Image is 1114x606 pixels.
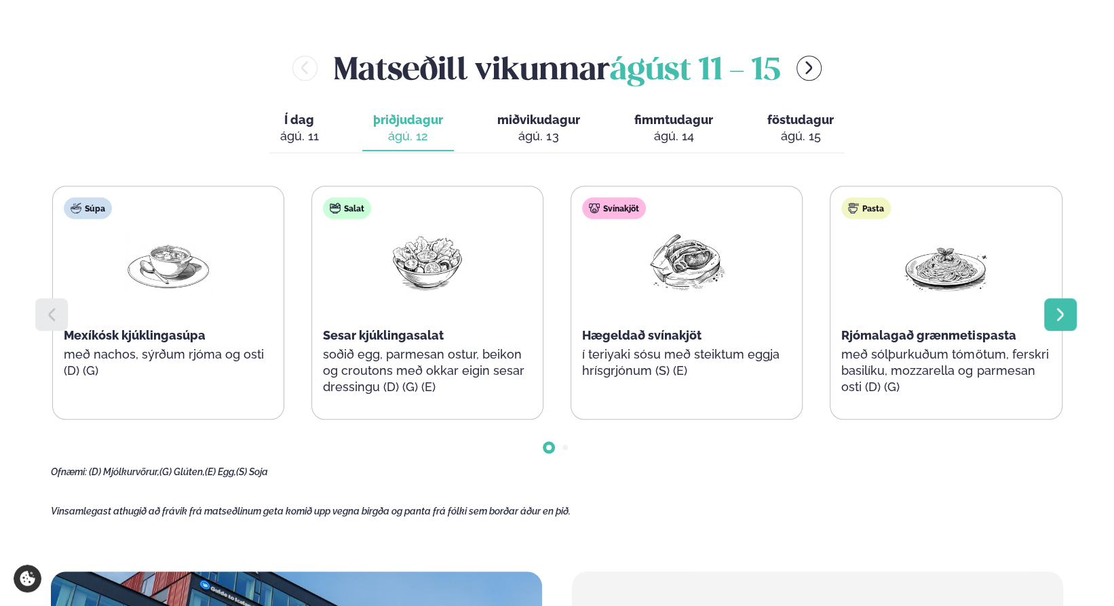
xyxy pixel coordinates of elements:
[280,128,319,144] div: ágú. 11
[582,197,646,219] div: Svínakjöt
[634,128,713,144] div: ágú. 14
[841,346,1050,395] p: með sólþurkuðum tómötum, ferskri basilíku, mozzarella og parmesan osti (D) (G)
[323,346,532,395] p: soðið egg, parmesan ostur, beikon og croutons með okkar eigin sesar dressingu (D) (G) (E)
[841,328,1016,342] span: Rjómalagað grænmetispasta
[323,328,444,342] span: Sesar kjúklingasalat
[334,46,780,90] h2: Matseðill vikunnar
[292,56,318,81] button: menu-btn-left
[330,203,341,214] img: salad.svg
[562,445,568,450] span: Go to slide 2
[902,230,989,293] img: Spagetti.png
[589,203,600,214] img: pork.svg
[634,113,713,127] span: fimmtudagur
[623,106,724,151] button: fimmtudagur ágú. 14
[205,466,236,477] span: (E) Egg,
[159,466,205,477] span: (G) Glúten,
[582,328,702,342] span: Hægeldað svínakjöt
[486,106,591,151] button: miðvikudagur ágú. 13
[841,197,891,219] div: Pasta
[125,230,212,293] img: Soup.png
[280,112,319,128] span: Í dag
[64,346,273,379] p: með nachos, sýrðum rjóma og osti (D) (G)
[610,56,780,86] span: ágúst 11 - 15
[497,128,580,144] div: ágú. 13
[756,106,845,151] button: föstudagur ágú. 15
[323,197,371,219] div: Salat
[64,197,112,219] div: Súpa
[582,346,791,379] p: í teriyaki sósu með steiktum eggja hrísgrjónum (S) (E)
[89,466,159,477] span: (D) Mjólkurvörur,
[14,565,41,592] a: Cookie settings
[767,128,834,144] div: ágú. 15
[51,466,87,477] span: Ofnæmi:
[362,106,454,151] button: þriðjudagur ágú. 12
[373,128,443,144] div: ágú. 12
[236,466,268,477] span: (S) Soja
[497,113,580,127] span: miðvikudagur
[64,328,206,342] span: Mexíkósk kjúklingasúpa
[373,113,443,127] span: þriðjudagur
[51,506,571,517] span: Vinsamlegast athugið að frávik frá matseðlinum geta komið upp vegna birgða og panta frá fólki sem...
[384,230,471,293] img: Salad.png
[546,445,552,450] span: Go to slide 1
[848,203,859,214] img: pasta.svg
[796,56,822,81] button: menu-btn-right
[767,113,834,127] span: föstudagur
[643,230,730,293] img: Pork-Meat.png
[269,106,330,151] button: Í dag ágú. 11
[71,203,81,214] img: soup.svg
